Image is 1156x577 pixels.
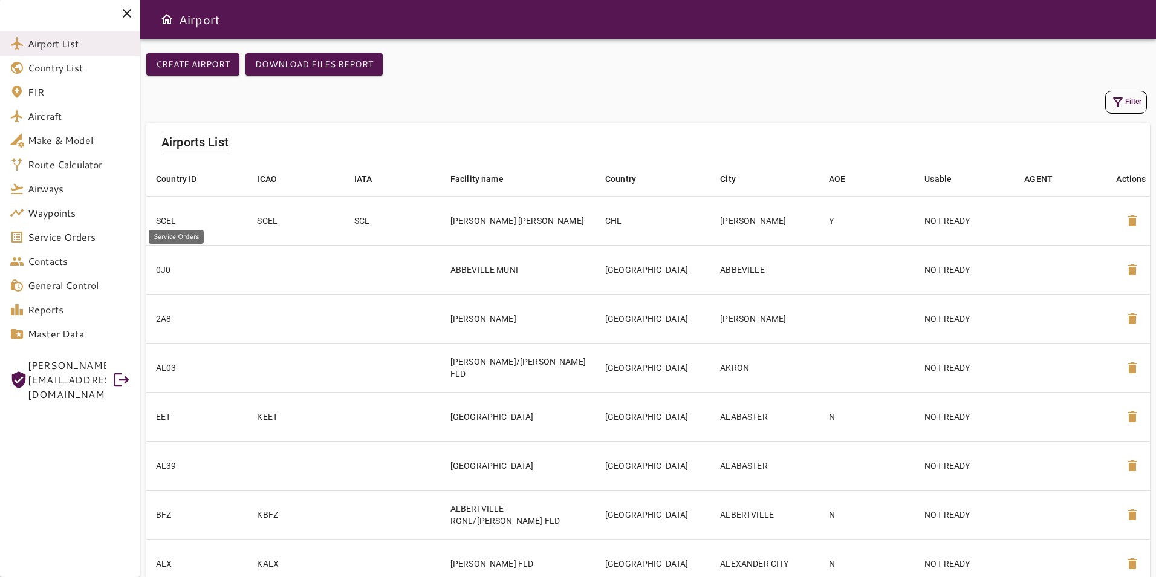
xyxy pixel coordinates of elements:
td: CHL [596,196,710,245]
td: [GEOGRAPHIC_DATA] [596,343,710,392]
span: Reports [28,302,131,317]
td: [PERSON_NAME] [710,294,819,343]
td: [PERSON_NAME] [710,196,819,245]
div: ICAO [257,172,277,186]
td: ALBERTVILLE [710,490,819,539]
div: Usable [924,172,952,186]
td: SCEL [247,196,344,245]
p: NOT READY [924,264,1005,276]
span: AOE [829,172,861,186]
span: delete [1125,507,1140,522]
td: ALABASTER [710,392,819,441]
p: NOT READY [924,558,1005,570]
button: Delete Airport [1118,353,1147,382]
p: NOT READY [924,313,1005,325]
div: Facility name [450,172,504,186]
span: delete [1125,556,1140,571]
span: Make & Model [28,133,131,148]
td: [PERSON_NAME] [PERSON_NAME] [441,196,596,245]
span: Aircraft [28,109,131,123]
td: KEET [247,392,344,441]
p: NOT READY [924,215,1005,227]
p: NOT READY [924,509,1005,521]
td: 2A8 [146,294,247,343]
p: NOT READY [924,460,1005,472]
div: AOE [829,172,845,186]
span: delete [1125,262,1140,277]
span: delete [1125,458,1140,473]
td: [GEOGRAPHIC_DATA] [596,490,710,539]
div: Country ID [156,172,197,186]
div: Country [605,172,636,186]
td: BFZ [146,490,247,539]
td: AKRON [710,343,819,392]
button: Delete Airport [1118,304,1147,333]
span: Facility name [450,172,519,186]
td: [GEOGRAPHIC_DATA] [596,245,710,294]
span: Country ID [156,172,213,186]
span: Airport List [28,36,131,51]
td: ABBEVILLE [710,245,819,294]
span: delete [1125,360,1140,375]
td: [GEOGRAPHIC_DATA] [596,392,710,441]
button: Delete Airport [1118,451,1147,480]
td: SCL [345,196,441,245]
span: delete [1125,214,1140,228]
td: 0J0 [146,245,247,294]
span: ICAO [257,172,293,186]
button: Open drawer [155,7,179,31]
td: ALABASTER [710,441,819,490]
div: City [720,172,736,186]
span: FIR [28,85,131,99]
p: NOT READY [924,411,1005,423]
button: Create airport [146,53,239,76]
td: AL39 [146,441,247,490]
span: Country [605,172,652,186]
td: Y [819,196,915,245]
span: Waypoints [28,206,131,220]
button: Download Files Report [245,53,383,76]
span: AGENT [1024,172,1068,186]
td: ALBERTVILLE RGNL/[PERSON_NAME] FLD [441,490,596,539]
p: NOT READY [924,362,1005,374]
span: delete [1125,409,1140,424]
span: Service Orders [28,230,131,244]
span: Master Data [28,327,131,341]
button: Filter [1105,91,1147,114]
td: [PERSON_NAME] [441,294,596,343]
span: Route Calculator [28,157,131,172]
td: AL03 [146,343,247,392]
td: [PERSON_NAME]/[PERSON_NAME] FLD [441,343,596,392]
td: SCEL [146,196,247,245]
td: N [819,392,915,441]
td: EET [146,392,247,441]
div: IATA [354,172,372,186]
span: Airways [28,181,131,196]
span: [PERSON_NAME][EMAIL_ADDRESS][DOMAIN_NAME] [28,358,106,402]
td: [GEOGRAPHIC_DATA] [441,392,596,441]
span: General Control [28,278,131,293]
td: N [819,490,915,539]
div: Service Orders [149,230,204,244]
td: KBFZ [247,490,344,539]
span: Contacts [28,254,131,269]
td: [GEOGRAPHIC_DATA] [441,441,596,490]
td: ABBEVILLE MUNI [441,245,596,294]
span: City [720,172,752,186]
h6: Airports List [161,132,229,152]
span: Country List [28,60,131,75]
td: [GEOGRAPHIC_DATA] [596,294,710,343]
button: Delete Airport [1118,402,1147,431]
button: Delete Airport [1118,500,1147,529]
button: Delete Airport [1118,255,1147,284]
span: delete [1125,311,1140,326]
td: [GEOGRAPHIC_DATA] [596,441,710,490]
button: Delete Airport [1118,206,1147,235]
span: Usable [924,172,967,186]
div: AGENT [1024,172,1053,186]
h6: Airport [179,10,220,29]
span: IATA [354,172,388,186]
